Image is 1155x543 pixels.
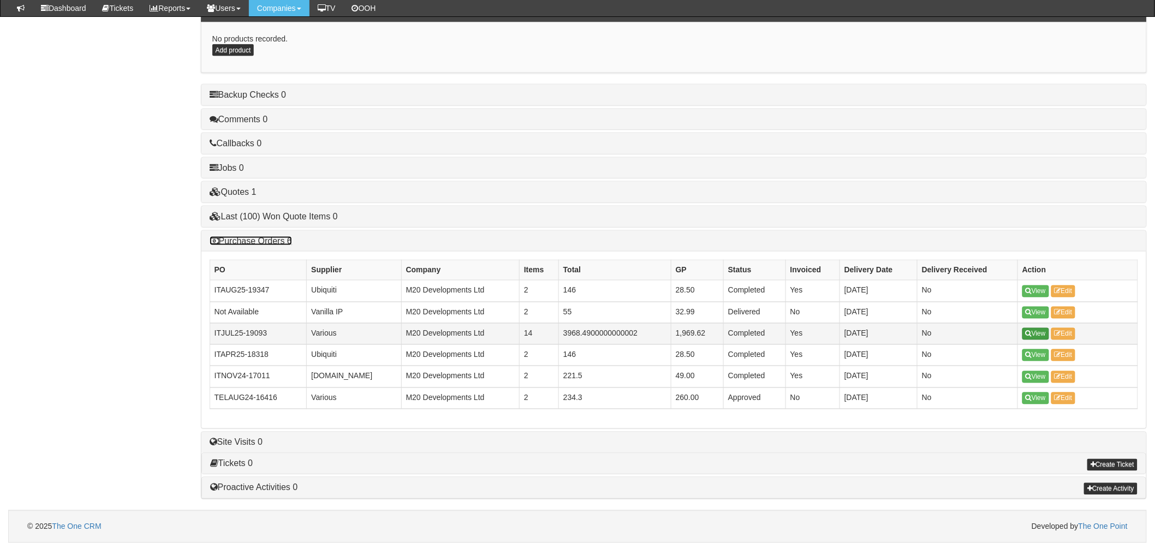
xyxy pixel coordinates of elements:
td: Delivered [723,302,785,323]
td: 221.5 [558,366,671,387]
td: ITAUG25-19347 [210,281,307,302]
td: 28.50 [671,345,723,366]
th: Delivery Received [917,260,1017,281]
a: The One CRM [52,522,101,531]
th: Action [1017,260,1138,281]
td: Various [307,323,401,344]
td: TELAUG24-16416 [210,387,307,409]
td: No [917,323,1017,344]
td: Ubiquiti [307,345,401,366]
td: 2 [519,302,558,323]
td: Yes [785,323,840,344]
th: Total [558,260,671,281]
a: Edit [1051,307,1076,319]
td: ITAPR25-18318 [210,345,307,366]
td: M20 Developments Ltd [401,323,519,344]
a: Edit [1051,392,1076,404]
a: Purchase Orders 6 [210,236,292,246]
td: 2 [519,345,558,366]
a: Tickets 0 [210,459,253,468]
th: Status [723,260,785,281]
a: Callbacks 0 [210,139,262,148]
a: View [1022,285,1049,297]
a: Create Ticket [1087,459,1138,471]
a: Create Activity [1084,483,1138,495]
a: View [1022,307,1049,319]
td: No [917,387,1017,409]
td: Completed [723,323,785,344]
td: 49.00 [671,366,723,387]
a: Last (100) Won Quote Items 0 [210,212,338,221]
td: 3968.4900000000002 [558,323,671,344]
a: Add product [212,44,254,56]
td: [DATE] [840,345,917,366]
a: Edit [1051,371,1076,383]
td: 146 [558,281,671,302]
td: M20 Developments Ltd [401,387,519,409]
td: M20 Developments Ltd [401,281,519,302]
a: Edit [1051,285,1076,297]
a: View [1022,328,1049,340]
td: ITNOV24-17011 [210,366,307,387]
td: [DOMAIN_NAME] [307,366,401,387]
a: Quotes 1 [210,187,257,196]
td: Completed [723,281,785,302]
td: Not Available [210,302,307,323]
td: [DATE] [840,366,917,387]
td: M20 Developments Ltd [401,302,519,323]
a: View [1022,349,1049,361]
span: © 2025 [27,522,102,531]
td: No [917,281,1017,302]
td: Completed [723,366,785,387]
td: No [785,387,840,409]
td: 55 [558,302,671,323]
td: No [785,302,840,323]
td: Various [307,387,401,409]
td: Yes [785,281,840,302]
td: M20 Developments Ltd [401,345,519,366]
a: Backup Checks 0 [210,90,287,99]
td: No [917,366,1017,387]
td: 146 [558,345,671,366]
div: No products recorded. [201,22,1147,73]
th: GP [671,260,723,281]
td: Yes [785,345,840,366]
th: Items [519,260,558,281]
th: Company [401,260,519,281]
th: PO [210,260,307,281]
th: Supplier [307,260,401,281]
td: Approved [723,387,785,409]
td: [DATE] [840,323,917,344]
td: ITJUL25-19093 [210,323,307,344]
a: Site Visits 0 [210,438,263,447]
td: [DATE] [840,281,917,302]
td: 14 [519,323,558,344]
td: Completed [723,345,785,366]
td: M20 Developments Ltd [401,366,519,387]
td: Vanilla IP [307,302,401,323]
a: Jobs 0 [210,163,244,172]
td: 28.50 [671,281,723,302]
td: Ubiquiti [307,281,401,302]
a: Proactive Activities 0 [210,483,298,492]
td: [DATE] [840,302,917,323]
a: Edit [1051,349,1076,361]
a: View [1022,392,1049,404]
th: Delivery Date [840,260,917,281]
td: 2 [519,281,558,302]
span: Developed by [1032,521,1128,532]
td: No [917,302,1017,323]
a: View [1022,371,1049,383]
a: Edit [1051,328,1076,340]
td: Yes [785,366,840,387]
td: 2 [519,366,558,387]
td: 2 [519,387,558,409]
td: [DATE] [840,387,917,409]
td: 260.00 [671,387,723,409]
td: 234.3 [558,387,671,409]
th: Invoiced [785,260,840,281]
td: No [917,345,1017,366]
a: Comments 0 [210,115,268,124]
td: 32.99 [671,302,723,323]
td: 1,969.62 [671,323,723,344]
